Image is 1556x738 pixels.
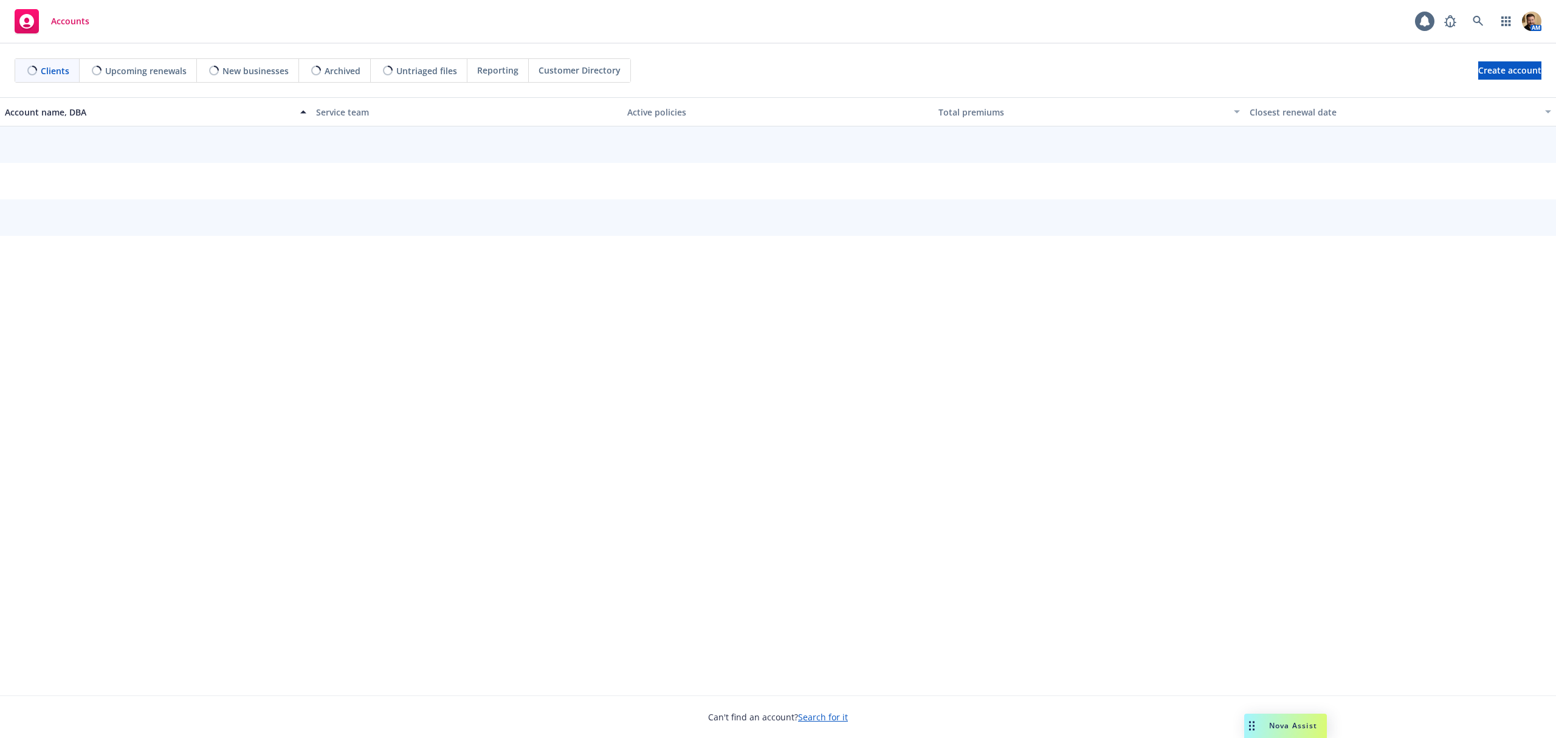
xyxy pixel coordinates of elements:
[325,64,360,77] span: Archived
[798,711,848,723] a: Search for it
[1438,9,1462,33] a: Report a Bug
[938,106,1227,119] div: Total premiums
[1478,61,1541,80] a: Create account
[622,97,934,126] button: Active policies
[708,711,848,723] span: Can't find an account?
[222,64,289,77] span: New businesses
[477,64,518,77] span: Reporting
[1478,59,1541,82] span: Create account
[1244,714,1327,738] button: Nova Assist
[1522,12,1541,31] img: photo
[41,64,69,77] span: Clients
[5,106,293,119] div: Account name, DBA
[1269,720,1317,731] span: Nova Assist
[51,16,89,26] span: Accounts
[396,64,457,77] span: Untriaged files
[1245,97,1556,126] button: Closest renewal date
[1250,106,1538,119] div: Closest renewal date
[539,64,621,77] span: Customer Directory
[1244,714,1259,738] div: Drag to move
[1494,9,1518,33] a: Switch app
[934,97,1245,126] button: Total premiums
[1466,9,1490,33] a: Search
[627,106,929,119] div: Active policies
[105,64,187,77] span: Upcoming renewals
[10,4,94,38] a: Accounts
[316,106,618,119] div: Service team
[311,97,622,126] button: Service team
